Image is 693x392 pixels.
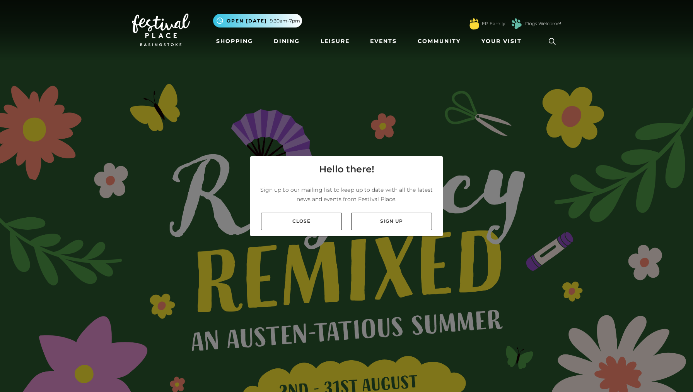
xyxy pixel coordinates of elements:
[319,162,374,176] h4: Hello there!
[270,17,300,24] span: 9.30am-7pm
[367,34,400,48] a: Events
[213,14,302,28] button: Open [DATE] 9.30am-7pm
[415,34,464,48] a: Community
[482,20,505,27] a: FP Family
[256,185,437,204] p: Sign up to our mailing list to keep up to date with all the latest news and events from Festival ...
[478,34,529,48] a: Your Visit
[271,34,303,48] a: Dining
[317,34,353,48] a: Leisure
[213,34,256,48] a: Shopping
[132,14,190,46] img: Festival Place Logo
[525,20,561,27] a: Dogs Welcome!
[261,213,342,230] a: Close
[227,17,267,24] span: Open [DATE]
[481,37,522,45] span: Your Visit
[351,213,432,230] a: Sign up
